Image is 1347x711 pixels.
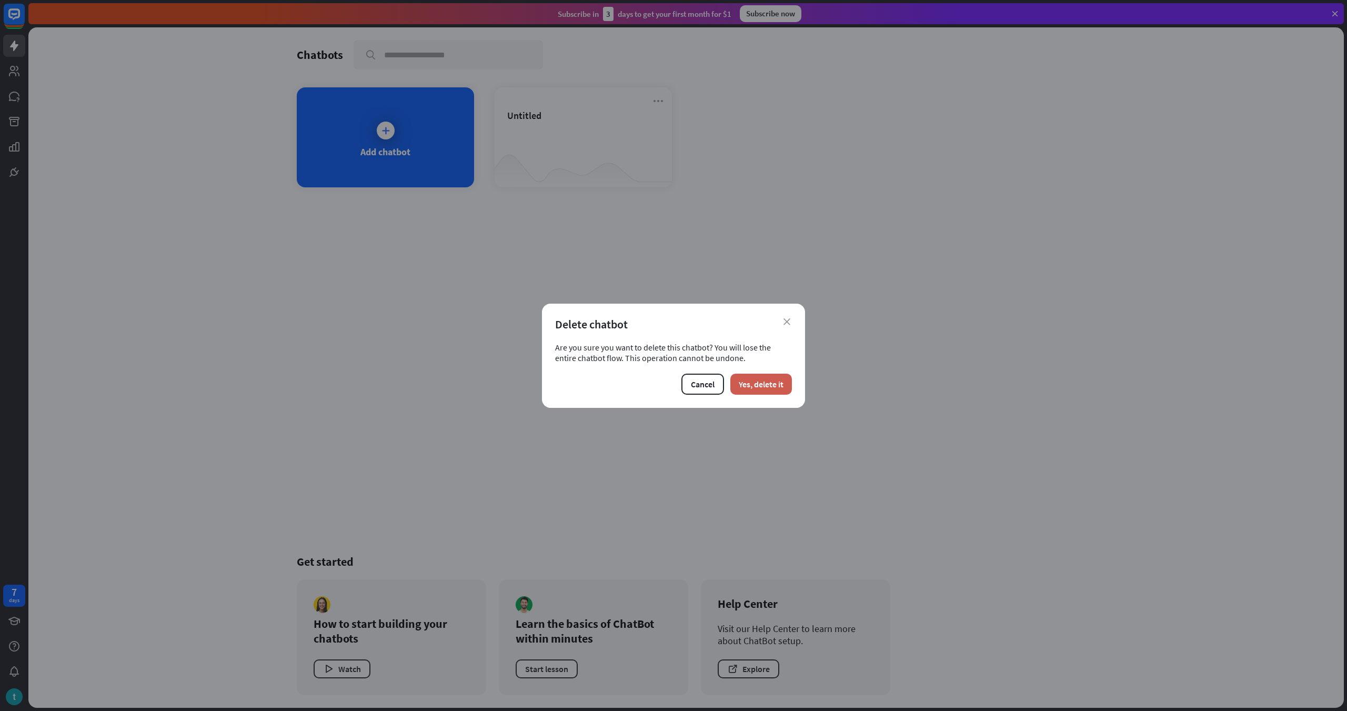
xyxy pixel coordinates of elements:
button: Open LiveChat chat widget [8,4,40,36]
i: close [783,318,790,325]
div: Are you sure you want to delete this chatbot? You will lose the entire chatbot flow. This operati... [555,342,792,363]
button: Cancel [681,374,724,395]
button: Yes, delete it [730,374,792,395]
div: Delete chatbot [555,317,792,332]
